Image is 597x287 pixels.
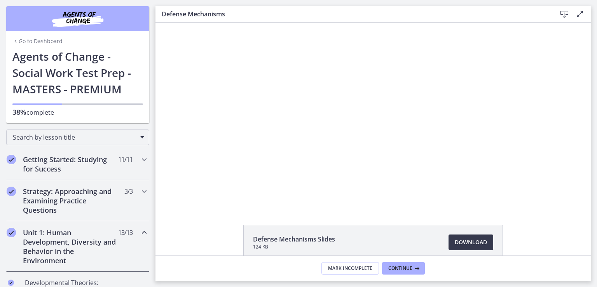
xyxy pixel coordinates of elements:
[124,187,133,196] span: 3 / 3
[7,187,16,196] i: Completed
[7,155,16,164] i: Completed
[328,265,372,271] span: Mark Incomplete
[253,244,335,250] span: 124 KB
[8,280,14,286] i: Completed
[13,133,136,142] span: Search by lesson title
[382,262,425,275] button: Continue
[155,23,591,207] iframe: To enrich screen reader interactions, please activate Accessibility in Grammarly extension settings
[449,234,493,250] a: Download
[118,155,133,164] span: 11 / 11
[12,37,63,45] a: Go to Dashboard
[31,9,124,28] img: Agents of Change
[388,265,412,271] span: Continue
[7,228,16,237] i: Completed
[6,129,149,145] div: Search by lesson title
[23,187,118,215] h2: Strategy: Approaching and Examining Practice Questions
[162,9,544,19] h3: Defense Mechanisms
[12,107,143,117] p: complete
[253,234,335,244] span: Defense Mechanisms Slides
[23,228,118,265] h2: Unit 1: Human Development, Diversity and Behavior in the Environment
[321,262,379,275] button: Mark Incomplete
[23,155,118,173] h2: Getting Started: Studying for Success
[12,48,143,97] h1: Agents of Change - Social Work Test Prep - MASTERS - PREMIUM
[118,228,133,237] span: 13 / 13
[455,238,487,247] span: Download
[12,107,26,117] span: 38%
